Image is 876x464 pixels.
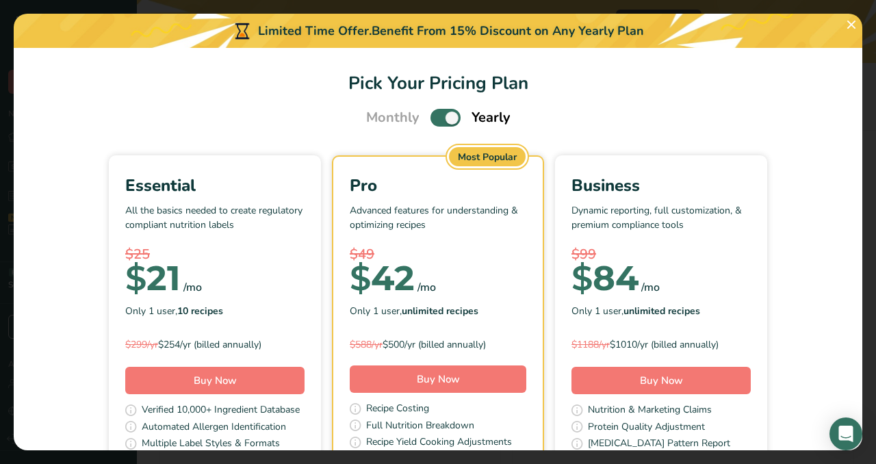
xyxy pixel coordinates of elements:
div: /mo [183,279,202,296]
div: Essential [125,173,305,198]
span: $ [571,257,593,299]
span: Only 1 user, [125,304,223,318]
span: Buy Now [194,374,237,387]
b: 10 recipes [177,305,223,318]
span: Only 1 user, [350,304,478,318]
div: 42 [350,265,415,292]
span: $588/yr [350,338,383,351]
div: 21 [125,265,181,292]
div: $1010/yr (billed annually) [571,337,751,352]
p: Advanced features for understanding & optimizing recipes [350,203,526,244]
div: Limited Time Offer. [14,14,862,48]
button: Buy Now [571,367,751,394]
div: Open Intercom Messenger [829,417,862,450]
div: 84 [571,265,639,292]
span: [MEDICAL_DATA] Pattern Report [588,436,730,453]
div: Benefit From 15% Discount on Any Yearly Plan [372,22,644,40]
span: Multiple Label Styles & Formats [142,436,280,453]
span: Full Nutrition Breakdown [366,418,474,435]
span: $299/yr [125,338,158,351]
span: $ [350,257,371,299]
button: Buy Now [125,367,305,394]
b: unlimited recipes [623,305,700,318]
span: Recipe Costing [366,401,429,418]
div: Business [571,173,751,198]
span: Nutrition & Marketing Claims [588,402,712,420]
div: $254/yr (billed annually) [125,337,305,352]
span: Buy Now [640,374,683,387]
p: All the basics needed to create regulatory compliant nutrition labels [125,203,305,244]
span: Buy Now [417,372,460,386]
span: Protein Quality Adjustment [588,420,705,437]
span: Recipe Yield Cooking Adjustments [366,435,512,452]
span: $1188/yr [571,338,610,351]
span: Only 1 user, [571,304,700,318]
button: Buy Now [350,365,526,393]
span: Monthly [366,107,420,128]
b: unlimited recipes [402,305,478,318]
span: Yearly [472,107,511,128]
div: Most Popular [449,147,526,166]
div: /mo [417,279,436,296]
div: $25 [125,244,305,265]
span: Automated Allergen Identification [142,420,286,437]
div: $500/yr (billed annually) [350,337,526,352]
span: Verified 10,000+ Ingredient Database [142,402,300,420]
span: $ [125,257,146,299]
div: $49 [350,244,526,265]
h1: Pick Your Pricing Plan [30,70,846,96]
div: $99 [571,244,751,265]
div: Pro [350,173,526,198]
p: Dynamic reporting, full customization, & premium compliance tools [571,203,751,244]
div: /mo [641,279,660,296]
